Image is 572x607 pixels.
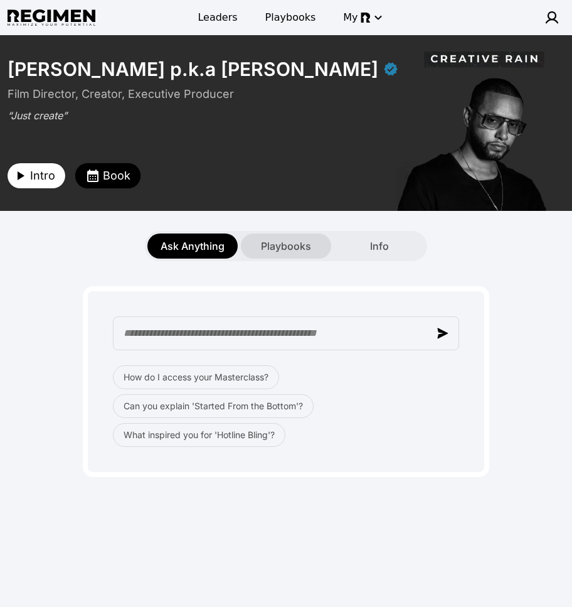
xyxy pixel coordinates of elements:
span: Book [103,167,130,185]
img: Regimen logo [8,9,95,26]
span: Playbooks [261,239,311,254]
button: Can you explain 'Started From the Bottom'? [113,394,314,418]
button: My [336,6,388,29]
div: “Just create” [8,108,383,123]
img: send message [437,328,448,339]
span: Info [370,239,389,254]
div: Verified partner - Julien Christian Lutz p.k.a Director X [383,62,398,77]
img: user icon [544,10,559,25]
button: Info [334,234,425,259]
span: Playbooks [265,10,316,25]
a: Leaders [190,6,245,29]
div: [PERSON_NAME] p.k.a [PERSON_NAME] [8,58,378,80]
span: Intro [30,167,55,185]
span: My [343,10,357,25]
button: Book [75,163,140,188]
div: Film Director, Creator, Executive Producer [8,85,383,103]
button: Intro [8,163,65,188]
span: Ask Anything [161,239,225,254]
button: Ask Anything [147,234,238,259]
button: Playbooks [241,234,331,259]
a: Playbooks [258,6,324,29]
span: Leaders [198,10,237,25]
button: How do I access your Masterclass? [113,365,279,389]
button: What inspired you for 'Hotline Bling'? [113,423,285,447]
